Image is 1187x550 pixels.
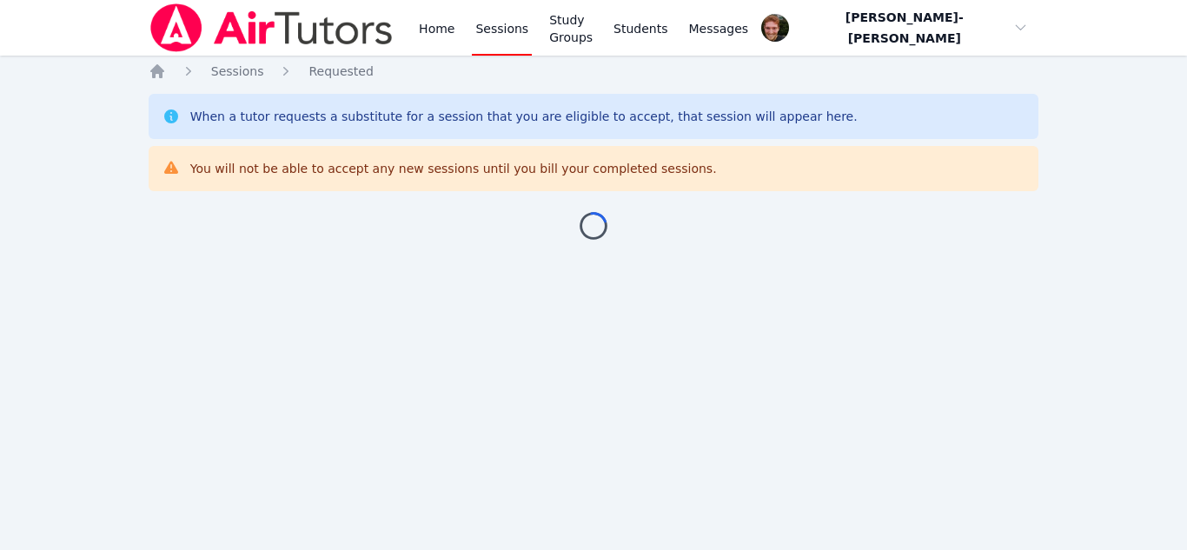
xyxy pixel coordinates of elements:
span: Requested [308,64,373,78]
a: Requested [308,63,373,80]
a: Sessions [211,63,264,80]
span: Messages [689,20,749,37]
div: You will not be able to accept any new sessions until you bill your completed sessions. [190,160,717,177]
div: When a tutor requests a substitute for a session that you are eligible to accept, that session wi... [190,108,858,125]
img: Air Tutors [149,3,395,52]
nav: Breadcrumb [149,63,1039,80]
span: Sessions [211,64,264,78]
